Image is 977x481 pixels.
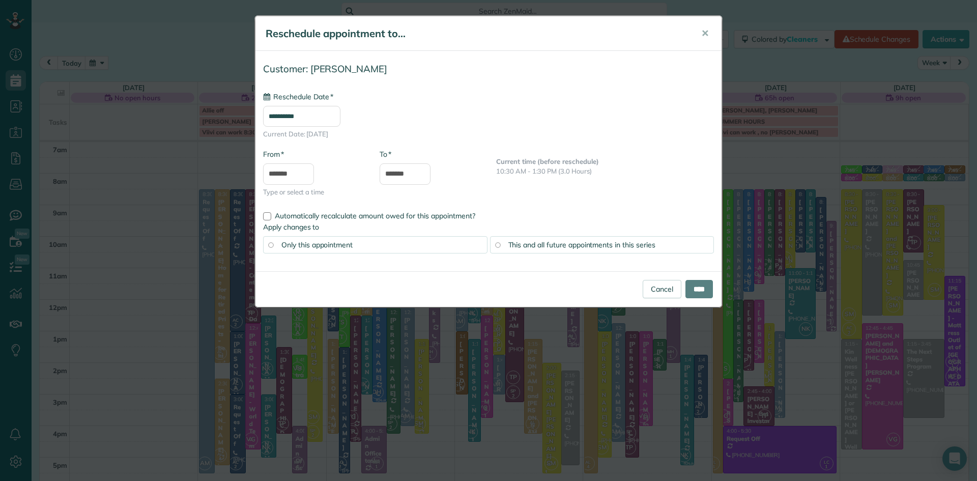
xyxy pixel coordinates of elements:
[263,222,714,232] label: Apply changes to
[263,187,364,197] span: Type or select a time
[275,211,475,220] span: Automatically recalculate amount owed for this appointment?
[701,27,709,39] span: ✕
[380,149,391,159] label: To
[508,240,655,249] span: This and all future appointments in this series
[266,26,687,41] h5: Reschedule appointment to...
[263,92,333,102] label: Reschedule Date
[263,129,714,139] span: Current Date: [DATE]
[496,157,599,165] b: Current time (before reschedule)
[281,240,353,249] span: Only this appointment
[268,242,273,247] input: Only this appointment
[496,166,714,176] p: 10:30 AM - 1:30 PM (3.0 Hours)
[263,64,714,74] h4: Customer: [PERSON_NAME]
[495,242,500,247] input: This and all future appointments in this series
[643,280,681,298] a: Cancel
[263,149,284,159] label: From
